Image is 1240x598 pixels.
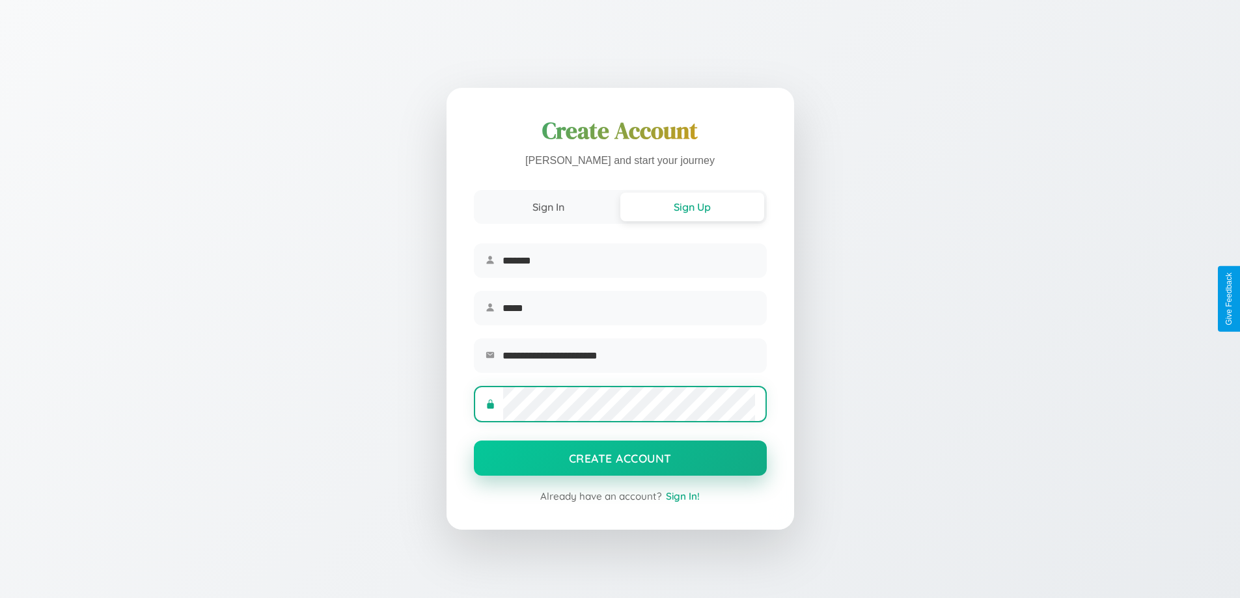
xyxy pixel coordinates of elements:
[474,490,767,502] div: Already have an account?
[666,490,700,502] span: Sign In!
[474,441,767,476] button: Create Account
[474,152,767,170] p: [PERSON_NAME] and start your journey
[476,193,620,221] button: Sign In
[474,115,767,146] h1: Create Account
[1224,273,1233,325] div: Give Feedback
[620,193,764,221] button: Sign Up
